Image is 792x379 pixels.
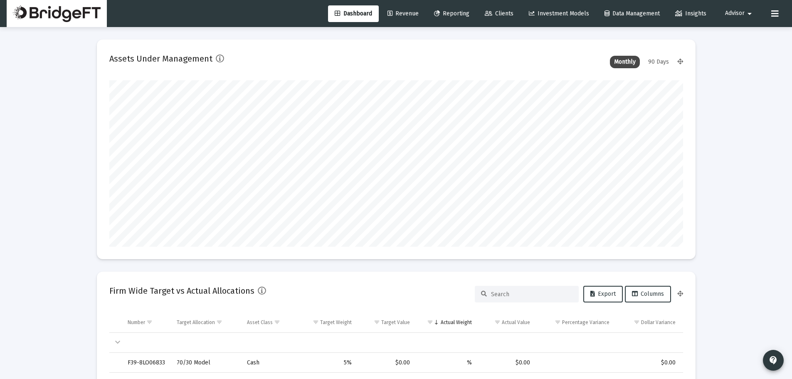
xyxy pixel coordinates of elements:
[320,319,352,326] div: Target Weight
[427,5,476,22] a: Reporting
[171,353,242,373] td: 70/30 Model
[434,10,469,17] span: Reporting
[247,319,273,326] div: Asset Class
[328,5,379,22] a: Dashboard
[302,359,352,367] div: 5%
[387,10,419,17] span: Revenue
[313,319,319,325] span: Show filter options for column 'Target Weight'
[358,312,416,332] td: Column Target Value
[296,312,358,332] td: Column Target Weight
[590,290,616,297] span: Export
[122,353,171,373] td: F39-8LO06833
[555,319,561,325] span: Show filter options for column 'Percentage Variance'
[241,353,296,373] td: Cash
[109,333,122,353] td: Collapse
[241,312,296,332] td: Column Asset Class
[598,5,666,22] a: Data Management
[634,319,640,325] span: Show filter options for column 'Dollar Variance'
[216,319,222,325] span: Show filter options for column 'Target Allocation'
[177,319,215,326] div: Target Allocation
[478,5,520,22] a: Clients
[13,5,101,22] img: Dashboard
[529,10,589,17] span: Investment Models
[381,319,410,326] div: Target Value
[494,319,501,325] span: Show filter options for column 'Actual Value'
[502,319,530,326] div: Actual Value
[128,319,145,326] div: Number
[335,10,372,17] span: Dashboard
[441,319,472,326] div: Actual Weight
[625,286,671,302] button: Columns
[725,10,745,17] span: Advisor
[484,359,530,367] div: $0.00
[522,5,596,22] a: Investment Models
[485,10,513,17] span: Clients
[274,319,280,325] span: Show filter options for column 'Asset Class'
[109,52,212,65] h2: Assets Under Management
[644,56,673,68] div: 90 Days
[109,284,254,297] h2: Firm Wide Target vs Actual Allocations
[583,286,623,302] button: Export
[171,312,242,332] td: Column Target Allocation
[478,312,536,332] td: Column Actual Value
[745,5,755,22] mat-icon: arrow_drop_down
[610,56,640,68] div: Monthly
[675,10,706,17] span: Insights
[374,319,380,325] span: Show filter options for column 'Target Value'
[615,312,683,332] td: Column Dollar Variance
[604,10,660,17] span: Data Management
[715,5,765,22] button: Advisor
[621,359,676,367] div: $0.00
[416,312,478,332] td: Column Actual Weight
[669,5,713,22] a: Insights
[146,319,153,325] span: Show filter options for column 'Number'
[632,290,664,297] span: Columns
[562,319,609,326] div: Percentage Variance
[536,312,615,332] td: Column Percentage Variance
[381,5,425,22] a: Revenue
[363,359,410,367] div: $0.00
[491,291,572,298] input: Search
[641,319,676,326] div: Dollar Variance
[122,312,171,332] td: Column Number
[422,359,472,367] div: %
[427,319,433,325] span: Show filter options for column 'Actual Weight'
[768,355,778,365] mat-icon: contact_support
